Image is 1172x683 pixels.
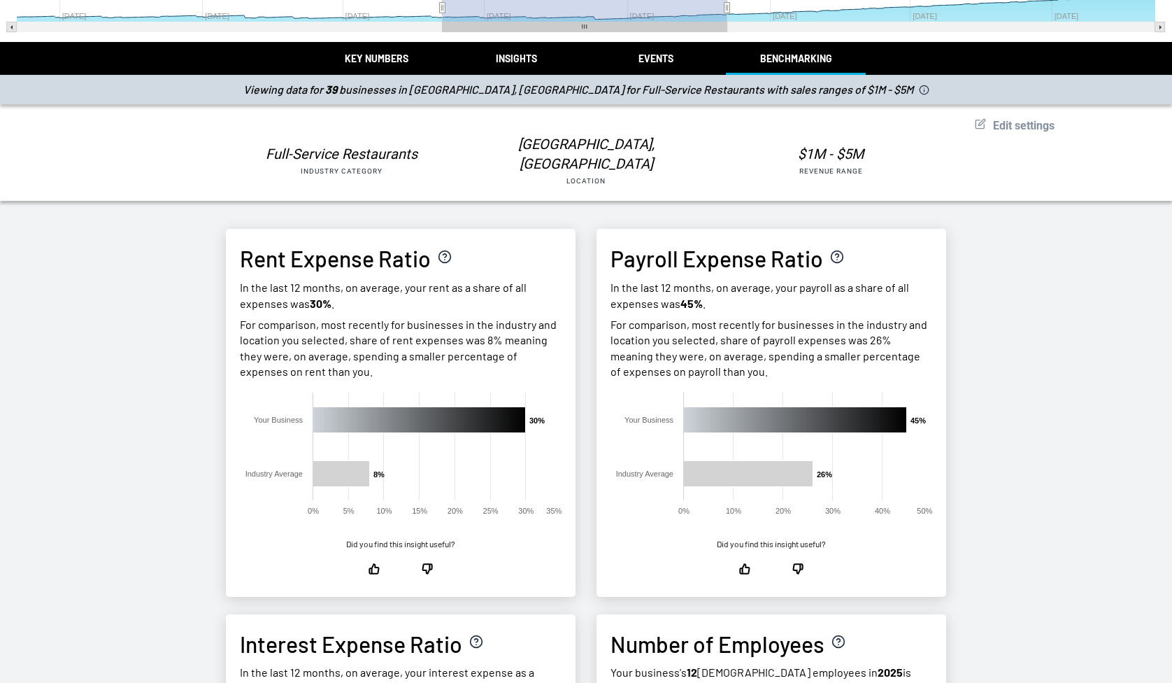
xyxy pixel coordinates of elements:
div: $1M - $5M [715,144,946,164]
h3: Interest Expense Ratio [240,628,462,660]
text: 30% [825,507,841,515]
div: [GEOGRAPHIC_DATA], [GEOGRAPHIC_DATA] [471,134,701,174]
button: Insights [446,42,586,75]
text: 15% [412,507,427,515]
button: this information was useful [724,555,766,582]
rect: Industry Average, 26. [684,460,813,486]
text: Industry Average [245,470,303,478]
div: Industry Category [226,164,457,178]
text: 26% [817,470,832,479]
text: 30% [518,507,534,515]
h3: Number of Employees [610,628,824,660]
div: Revenue Range [715,164,946,178]
div: Full-Service Restaurants [226,144,457,164]
figure: Payroll Expense Ratio [610,243,932,582]
text: 20% [776,507,791,515]
text: 20% [448,507,463,515]
text: 0% [678,507,689,515]
text: Your Business [254,416,303,424]
span: Edit settings [993,119,1055,132]
text: Industry Average [616,470,673,478]
text: 35% [546,507,562,515]
text: Your Business [624,416,673,424]
p: Did you find this insight useful? [346,538,455,550]
button: Calculation explanation [469,635,483,651]
button: this information was useful [354,555,395,582]
svg: Interactive chart [610,386,932,526]
rect: Your Business, 30. [313,407,526,432]
span: $1M - $5M [867,83,915,96]
strong: 39 [325,83,339,96]
button: Key Numbers [306,42,446,75]
text: 5% [343,507,355,515]
button: Full-Service RestaurantsIndustry Category [226,134,457,188]
button: Calculation explanation [438,250,452,266]
h3: Payroll Expense Ratio [610,243,823,274]
button: Benchmarking [726,42,866,75]
text: 50% [917,507,932,515]
text: 10% [376,507,392,515]
span: Viewing data for [243,83,323,96]
button: Calculation explanation [830,250,844,266]
text: 25% [483,507,499,515]
span: businesses in [339,83,407,96]
text: 10% [726,507,741,515]
text: 8% [373,470,385,479]
p: Did you find this insight useful? [717,538,826,550]
button: Events [586,42,726,75]
strong: 12 [687,666,697,679]
button: this information was not useful [406,555,448,582]
button: Benchmarking Info [915,83,929,96]
p: In the last 12 months, on average, your rent as a share of all expenses was . [240,280,562,311]
div: Chart. Highcharts interactive chart. [610,386,932,526]
rect: Industry Average, 8. [313,460,370,486]
button: $1M - $5MRevenue Range [715,134,946,188]
text: 0% [308,507,319,515]
rect: Your Business, 45. [684,407,907,432]
p: In the last 12 months, on average, your payroll as a share of all expenses was . [610,280,932,311]
text: 40% [875,507,890,515]
strong: 30% [310,297,331,310]
strong: 2025 [878,666,903,679]
button: this information was not useful [777,555,818,582]
svg: Interactive chart [240,386,562,526]
p: For comparison, most recently for businesses in the industry and location you selected, share of ... [240,317,562,380]
h3: Rent Expense Ratio [240,243,431,274]
button: Edit settings [975,118,1055,134]
div: Chart. Highcharts interactive chart. [240,386,562,526]
p: For comparison, most recently for businesses in the industry and location you selected, share of ... [610,317,932,380]
div: Location [471,174,701,188]
button: Calculation explanation [831,635,845,651]
span: Full-Service Restaurants [642,83,766,96]
text: 30% [529,416,545,425]
text: 45% [910,416,926,425]
span: [GEOGRAPHIC_DATA], [GEOGRAPHIC_DATA] [409,83,626,96]
figure: Rent Expense Ratio [240,243,562,582]
strong: 45% [680,297,703,310]
span: for [626,83,640,96]
button: [GEOGRAPHIC_DATA], [GEOGRAPHIC_DATA]Location [471,134,701,188]
span: with sales ranges of [766,83,865,96]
